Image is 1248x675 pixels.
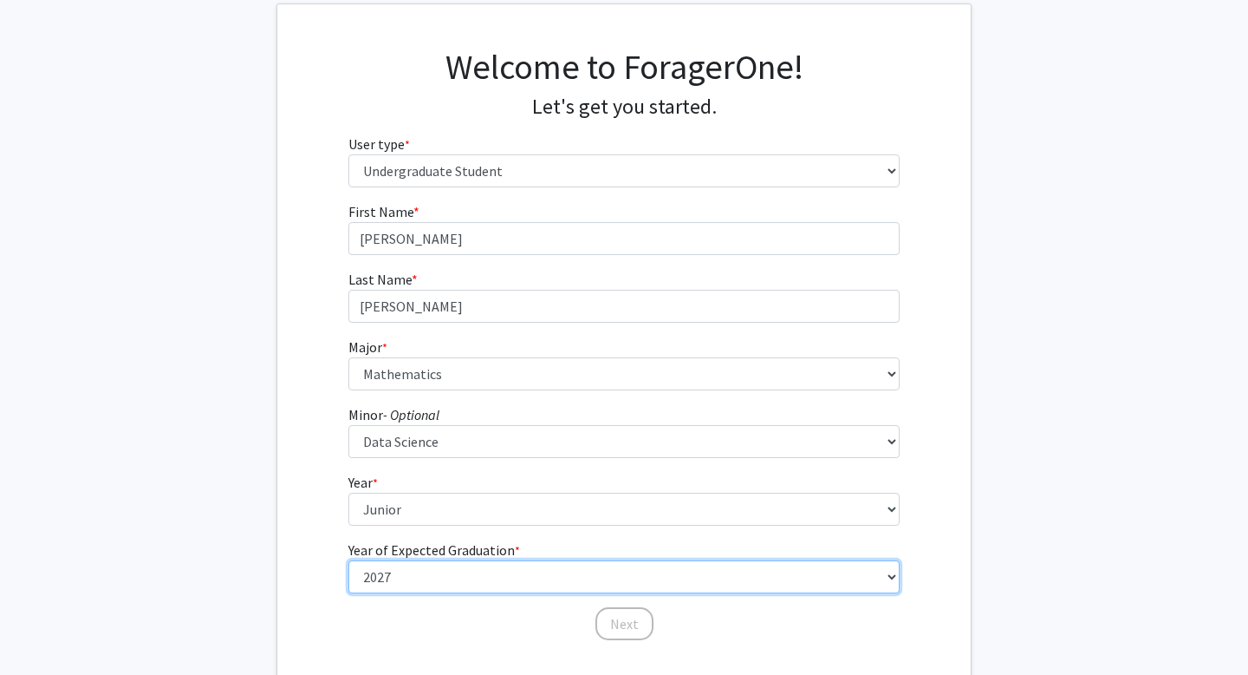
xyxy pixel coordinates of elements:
[348,540,520,560] label: Year of Expected Graduation
[595,607,653,640] button: Next
[383,406,439,423] i: - Optional
[13,597,74,662] iframe: Chat
[348,46,900,88] h1: Welcome to ForagerOne!
[348,271,412,288] span: Last Name
[348,134,410,154] label: User type
[348,203,413,220] span: First Name
[348,95,900,120] h4: Let's get you started.
[348,337,387,357] label: Major
[348,472,378,493] label: Year
[348,404,439,425] label: Minor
